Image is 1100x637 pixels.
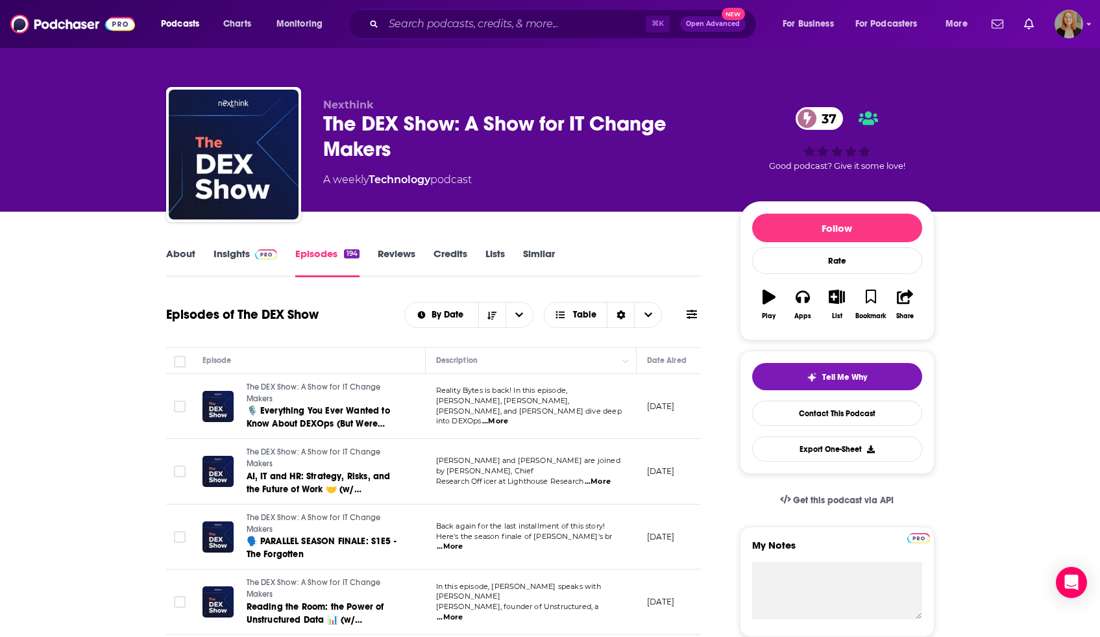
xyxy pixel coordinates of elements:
span: AI, IT and HR: Strategy, Risks, and the Future of Work 🤝 (w/ [PERSON_NAME]) [247,471,391,508]
button: Show profile menu [1055,10,1083,38]
img: User Profile [1055,10,1083,38]
div: Bookmark [855,312,886,320]
span: 🎙️ Everything You Ever Wanted to Know About DEXOps (But Were Afraid to Ask) [247,405,390,442]
a: AI, IT and HR: Strategy, Risks, and the Future of Work 🤝 (w/ [PERSON_NAME]) [247,470,402,496]
span: The DEX Show: A Show for IT Change Makers [247,578,381,599]
div: Open Intercom Messenger [1056,567,1087,598]
span: Toggle select row [174,401,186,412]
button: Open AdvancedNew [680,16,746,32]
img: The DEX Show: A Show for IT Change Makers [169,90,299,219]
span: ...More [482,416,508,427]
span: [PERSON_NAME], founder of Unstructured, a [436,602,599,611]
p: [DATE] [647,401,675,412]
h2: Choose List sort [404,302,533,328]
span: More [946,15,968,33]
button: open menu [936,14,984,34]
button: Choose View [544,302,663,328]
span: Toggle select row [174,596,186,608]
p: [DATE] [647,531,675,542]
div: Apps [794,312,811,320]
span: ...More [437,542,463,552]
img: Podchaser Pro [907,533,930,543]
a: 37 [796,107,843,130]
a: The DEX Show: A Show for IT Change Makers [247,577,402,600]
span: The DEX Show: A Show for IT Change Makers [247,447,381,468]
button: Export One-Sheet [752,436,922,462]
button: open menu [405,310,478,319]
a: The DEX Show: A Show for IT Change Makers [247,447,402,469]
a: InsightsPodchaser Pro [214,247,278,277]
button: Sort Direction [478,303,506,327]
div: 37Good podcast? Give it some love! [740,99,935,179]
span: Reality Bytes is back! In this episode, [PERSON_NAME], [PERSON_NAME], [436,386,570,405]
span: Podcasts [161,15,199,33]
button: Column Actions [618,353,633,369]
span: Toggle select row [174,531,186,543]
span: Back again for the last installment of this story! [436,521,605,531]
span: For Business [783,15,834,33]
span: The DEX Show: A Show for IT Change Makers [247,382,381,403]
img: Podchaser Pro [255,249,278,260]
span: Research Officer at Lighthouse Research [436,477,584,486]
span: Toggle select row [174,466,186,477]
span: Get this podcast via API [793,495,894,506]
a: Reviews [378,247,415,277]
span: Monitoring [276,15,323,33]
button: open menu [152,14,216,34]
span: Here's the season finale of [PERSON_NAME]'s br [436,532,613,541]
a: About [166,247,195,277]
a: The DEX Show: A Show for IT Change Makers [247,512,402,535]
span: New [722,8,745,20]
a: Credits [434,247,467,277]
span: ⌘ K [646,16,670,32]
div: Play [762,312,776,320]
div: Share [896,312,914,320]
a: 🎙️ Everything You Ever Wanted to Know About DEXOps (But Were Afraid to Ask) [247,405,402,431]
button: List [820,281,853,328]
button: open menu [847,14,936,34]
div: List [832,312,842,320]
div: 194 [344,249,359,258]
span: Good podcast? Give it some love! [769,161,905,171]
button: Follow [752,214,922,242]
a: Similar [523,247,555,277]
img: Podchaser - Follow, Share and Rate Podcasts [10,12,135,36]
a: Get this podcast via API [770,484,905,516]
p: [DATE] [647,596,675,607]
button: Share [888,281,922,328]
span: Charts [223,15,251,33]
a: Lists [485,247,505,277]
div: Search podcasts, credits, & more... [360,9,769,39]
button: open menu [506,303,533,327]
span: By Date [432,310,468,319]
a: Pro website [907,531,930,543]
a: Episodes194 [295,247,359,277]
a: Technology [369,173,430,186]
div: Sort Direction [607,303,634,327]
span: ...More [437,612,463,623]
span: [PERSON_NAME] and [PERSON_NAME] are joined by [PERSON_NAME], Chief [436,456,620,475]
span: 37 [809,107,843,130]
span: Tell Me Why [822,372,867,382]
img: tell me why sparkle [807,372,817,382]
span: Open Advanced [686,21,740,27]
span: Logged in as emckenzie [1055,10,1083,38]
span: In this episode, [PERSON_NAME] speaks with [PERSON_NAME] [436,582,601,601]
button: tell me why sparkleTell Me Why [752,363,922,390]
p: [DATE] [647,466,675,477]
label: My Notes [752,539,922,562]
a: Reading the Room: the Power of Unstructured Data 📊 (w/ [PERSON_NAME]) [247,601,402,627]
h1: Episodes of The DEX Show [166,306,319,323]
div: Date Aired [647,353,687,368]
button: Play [752,281,786,328]
button: Bookmark [854,281,888,328]
div: Rate [752,247,922,274]
span: ...More [585,477,611,487]
span: Nexthink [323,99,374,111]
button: open menu [774,14,850,34]
a: 🗣️ PARALLEL SEASON FINALE: S1E5 - The Forgotten [247,535,402,561]
div: Description [436,353,478,368]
